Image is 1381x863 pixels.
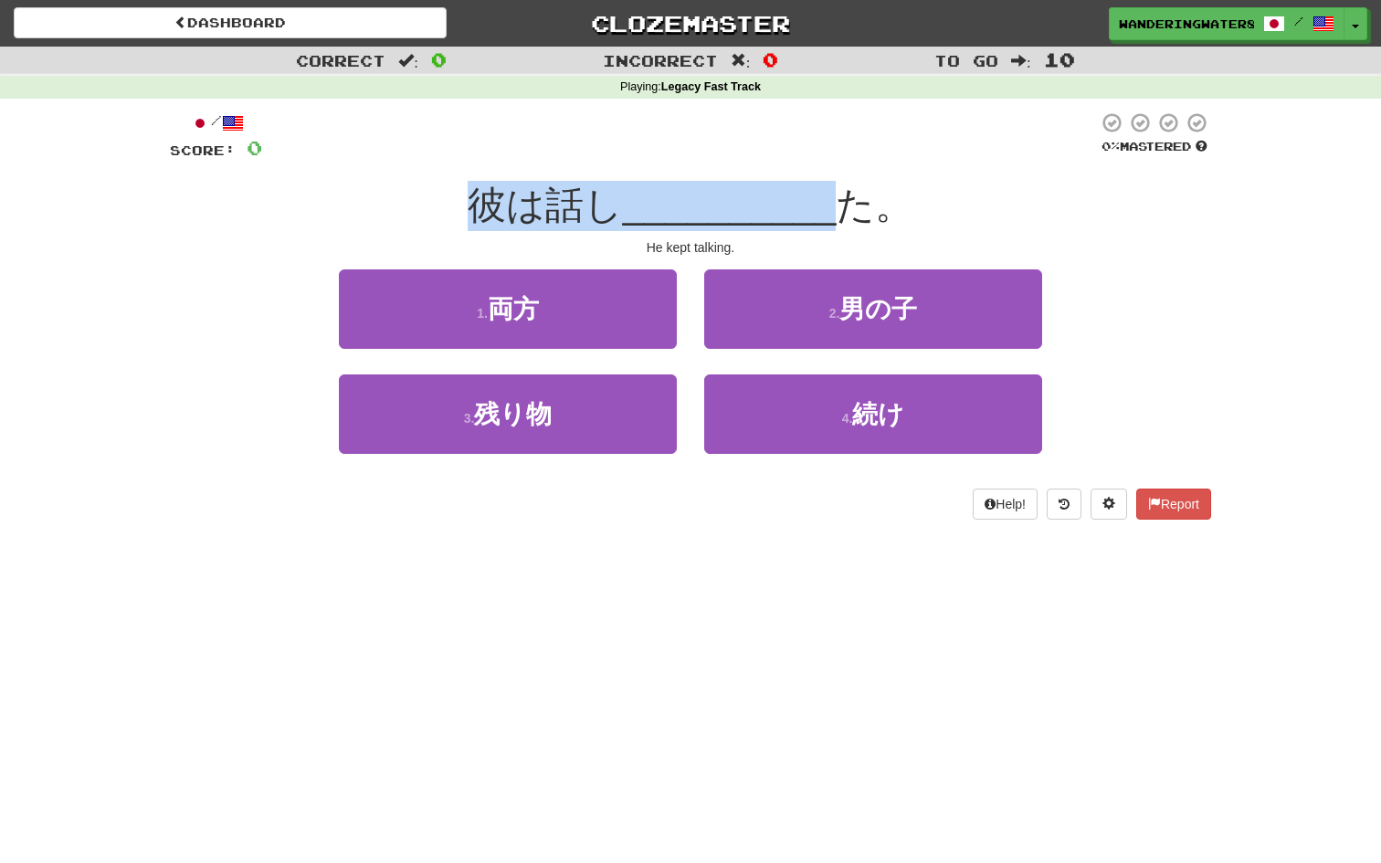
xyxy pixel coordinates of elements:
button: 4.続け [704,374,1042,454]
button: 3.残り物 [339,374,677,454]
small: 4 . [842,411,853,426]
a: Dashboard [14,7,447,38]
a: Clozemaster [474,7,907,39]
button: Report [1136,489,1211,520]
span: 続け [852,400,904,428]
a: WanderingWater8365 / [1109,7,1344,40]
span: 彼は話し [468,184,623,226]
div: / [170,111,262,134]
span: WanderingWater8365 [1119,16,1254,32]
span: : [1011,53,1031,68]
button: 1.両方 [339,269,677,349]
small: 3 . [464,411,475,426]
small: 2 . [829,306,840,321]
span: 0 [763,48,778,70]
div: Mastered [1098,139,1211,155]
span: Incorrect [603,51,718,69]
span: To go [934,51,998,69]
span: : [731,53,751,68]
span: 0 [431,48,447,70]
span: Score: [170,142,236,158]
button: 2.男の子 [704,269,1042,349]
span: 10 [1044,48,1075,70]
span: __________ [623,184,837,226]
div: He kept talking. [170,238,1211,257]
span: Correct [296,51,385,69]
span: 0 [247,136,262,159]
button: Round history (alt+y) [1047,489,1081,520]
span: / [1294,15,1303,27]
span: 両方 [488,295,539,323]
span: 男の子 [839,295,917,323]
span: 0 % [1102,139,1120,153]
span: た。 [836,184,913,226]
strong: Legacy Fast Track [661,80,761,93]
span: : [398,53,418,68]
small: 1 . [477,306,488,321]
button: Help! [973,489,1038,520]
span: 残り物 [474,400,552,428]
